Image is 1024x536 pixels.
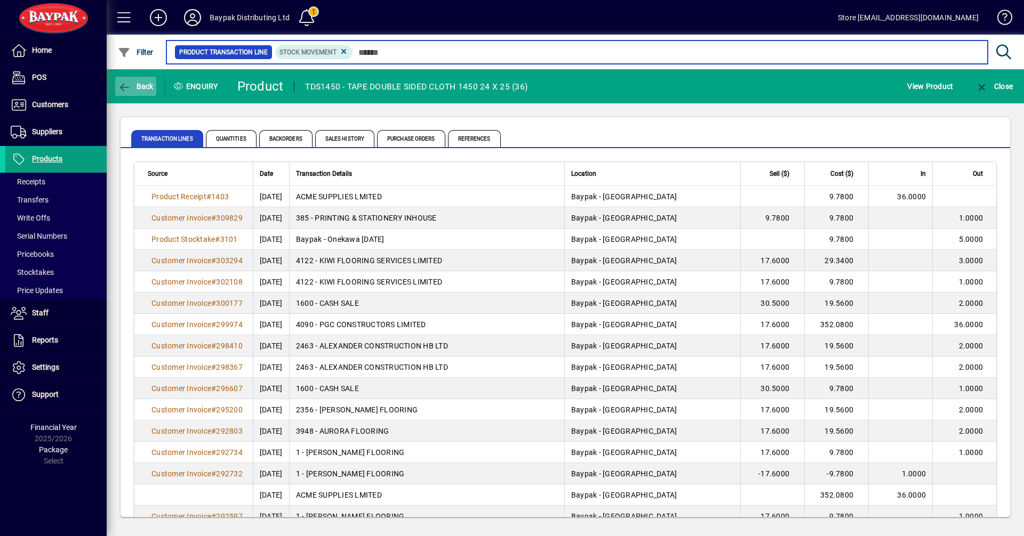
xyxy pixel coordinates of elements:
td: [DATE] [253,378,289,399]
span: Product Transaction Line [179,47,268,58]
span: Cost ($) [830,168,853,180]
a: Receipts [5,173,107,191]
td: 4122 - KIWI FLOORING SERVICES LIMITED [289,271,564,293]
span: Customer Invoice [151,448,211,457]
a: Price Updates [5,281,107,299]
span: Baypak - [GEOGRAPHIC_DATA] [571,469,677,478]
span: Baypak - [GEOGRAPHIC_DATA] [571,320,677,329]
span: # [211,256,216,265]
td: 9.7800 [740,207,804,229]
td: 17.6000 [740,335,804,356]
td: 17.6000 [740,271,804,293]
span: Baypak - [GEOGRAPHIC_DATA] [571,235,677,243]
span: Sell ($) [770,168,789,180]
td: [DATE] [253,207,289,229]
span: Close [975,82,1013,91]
span: 2.0000 [959,342,983,350]
a: Customer Invoice#300177 [148,297,246,309]
a: Suppliers [5,119,107,145]
span: 2.0000 [959,405,983,414]
span: 295200 [216,405,243,414]
span: Baypak - [GEOGRAPHIC_DATA] [571,491,677,499]
span: Support [32,390,59,399]
a: Customer Invoice#292803 [148,425,246,437]
span: 1.0000 [902,469,926,478]
td: -9.7800 [804,463,868,484]
span: Backorders [259,130,313,147]
td: 9.7800 [804,442,868,463]
td: 29.3400 [804,250,868,271]
span: Baypak - [GEOGRAPHIC_DATA] [571,256,677,265]
span: 292597 [216,512,243,521]
td: 17.6000 [740,506,804,527]
a: Customer Invoice#299974 [148,319,246,330]
td: 4122 - KIWI FLOORING SERVICES LIMITED [289,250,564,271]
span: Transaction Lines [131,130,203,147]
span: # [211,214,216,222]
span: Customer Invoice [151,320,211,329]
td: 30.5000 [740,378,804,399]
td: 9.7800 [804,271,868,293]
button: Back [115,77,156,96]
td: 9.7800 [804,229,868,250]
span: # [211,512,216,521]
a: Customer Invoice#295200 [148,404,246,416]
span: Stock movement [279,48,337,56]
td: 9.7800 [804,207,868,229]
td: 19.5600 [804,356,868,378]
td: [DATE] [253,399,289,420]
a: Customer Invoice#303294 [148,255,246,266]
span: Customer Invoice [151,384,211,393]
span: Customer Invoice [151,363,211,371]
td: 1 - [PERSON_NAME] FLOORING [289,506,564,527]
span: 2.0000 [959,299,983,307]
span: 299974 [216,320,243,329]
button: View Product [905,77,956,96]
a: Product Receipt#1403 [148,191,233,202]
span: Sales History [315,130,374,147]
td: 2463 - ALEXANDER CONSTRUCTION HB LTD [289,356,564,378]
span: # [211,299,216,307]
div: Baypak Distributing Ltd [210,9,290,26]
span: Out [973,168,983,180]
td: 17.6000 [740,420,804,442]
td: [DATE] [253,250,289,271]
span: POS [32,73,46,82]
td: [DATE] [253,442,289,463]
td: 1600 - CASH SALE [289,378,564,399]
td: 1 - [PERSON_NAME] FLOORING [289,463,564,484]
div: Enquiry [165,78,229,95]
span: 292803 [216,427,243,435]
td: 9.7800 [804,186,868,207]
a: Staff [5,300,107,327]
div: Date [260,168,283,180]
a: Support [5,381,107,408]
td: 385 - PRINTING & STATIONERY INHOUSE [289,207,564,229]
td: [DATE] [253,314,289,335]
a: Customer Invoice#298367 [148,361,246,373]
span: Baypak - [GEOGRAPHIC_DATA] [571,384,677,393]
a: Transfers [5,191,107,209]
span: Price Updates [11,286,63,295]
td: 4090 - PGC CONSTRUCTORS LIMITED [289,314,564,335]
span: 1.0000 [959,214,983,222]
span: 298367 [216,363,243,371]
td: 1 - [PERSON_NAME] FLOORING [289,442,564,463]
span: Baypak - [GEOGRAPHIC_DATA] [571,214,677,222]
span: Customer Invoice [151,427,211,435]
td: ACME SUPPLIES LMITED [289,484,564,506]
a: Stocktakes [5,263,107,281]
td: 352.0800 [804,314,868,335]
span: # [211,469,216,478]
span: # [211,342,216,350]
app-page-header-button: Back [107,77,165,96]
span: # [211,427,216,435]
td: 19.5600 [804,335,868,356]
a: POS [5,64,107,91]
span: Settings [32,363,59,371]
span: Customer Invoice [151,299,211,307]
td: 2463 - ALEXANDER CONSTRUCTION HB LTD [289,335,564,356]
span: # [211,384,216,393]
a: Knowledge Base [989,2,1011,37]
button: Profile [175,8,210,27]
